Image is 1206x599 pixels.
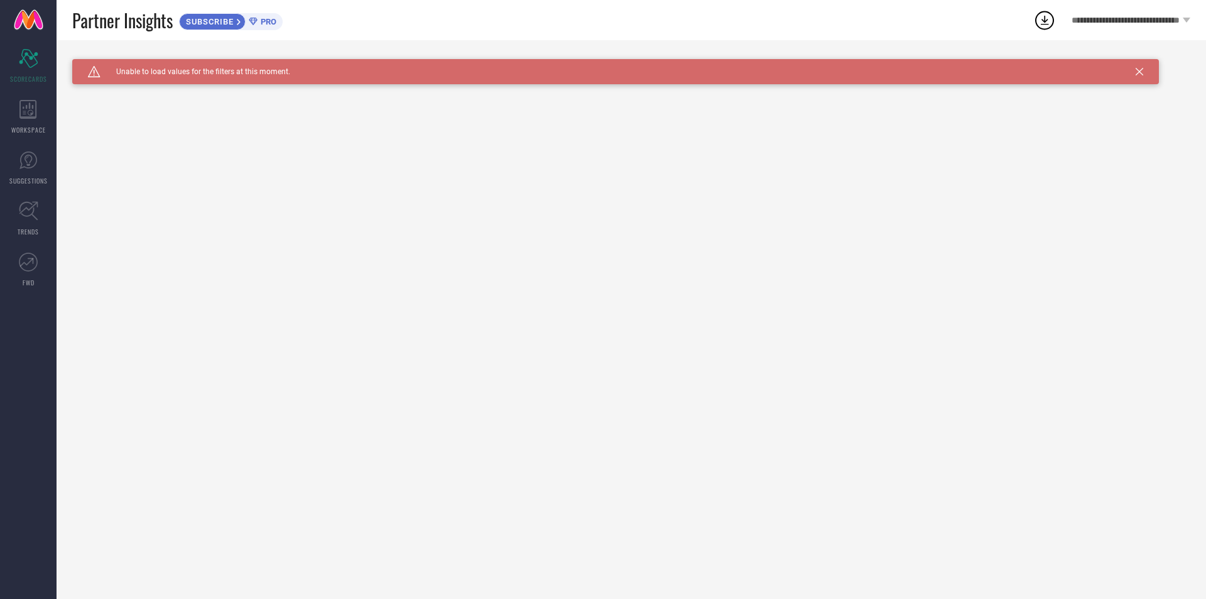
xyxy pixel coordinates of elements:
[9,176,48,185] span: SUGGESTIONS
[100,67,290,76] span: Unable to load values for the filters at this moment.
[258,17,276,26] span: PRO
[72,59,1190,69] div: Unable to load filters at this moment. Please try later.
[1033,9,1056,31] div: Open download list
[11,125,46,135] span: WORKSPACE
[23,278,35,287] span: FWD
[10,74,47,84] span: SCORECARDS
[18,227,39,236] span: TRENDS
[179,10,283,30] a: SUBSCRIBEPRO
[72,8,173,33] span: Partner Insights
[180,17,237,26] span: SUBSCRIBE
